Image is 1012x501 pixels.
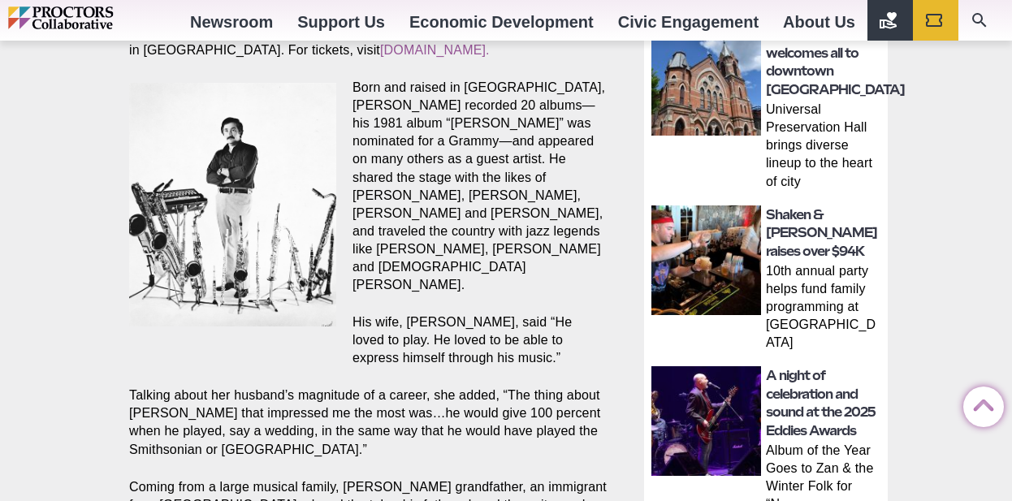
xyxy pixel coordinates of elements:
a: Back to Top [963,387,996,420]
a: A night of celebration and sound at the 2025 Eddies Awards [766,368,876,438]
img: thumbnail: A night of celebration and sound at the 2025 Eddies Awards [651,366,761,476]
img: thumbnail: Intimate venue welcomes all to downtown Saratoga [651,26,761,136]
p: 10th annual party helps fund family programming at [GEOGRAPHIC_DATA] [GEOGRAPHIC_DATA]— The 10th ... [766,262,883,355]
p: Talking about her husband’s magnitude of a career, she added, “The thing about [PERSON_NAME] that... [129,387,607,458]
p: Born and raised in [GEOGRAPHIC_DATA], [PERSON_NAME] recorded 20 albums—his 1981 album “[PERSON_NA... [129,79,607,294]
p: Universal Preservation Hall brings diverse lineup to the heart of city [GEOGRAPHIC_DATA]—Universa... [766,101,883,193]
a: Shaken & [PERSON_NAME] raises over $94K [766,207,877,259]
p: His wife, [PERSON_NAME], said “He loved to play. He loved to be able to express himself through h... [129,313,607,367]
a: [DOMAIN_NAME]. [380,43,490,57]
a: Intimate venue welcomes all to downtown [GEOGRAPHIC_DATA] [766,28,905,97]
img: Proctors logo [8,6,178,29]
img: thumbnail: Shaken & Stirred raises over $94K [651,205,761,315]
